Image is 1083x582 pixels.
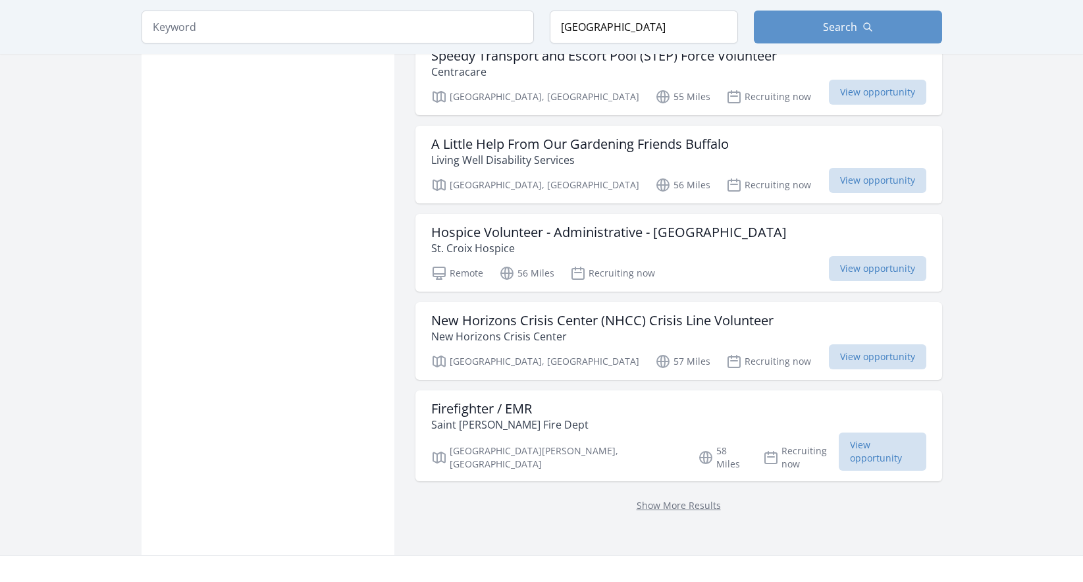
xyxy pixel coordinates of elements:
[431,265,483,281] p: Remote
[431,354,639,369] p: [GEOGRAPHIC_DATA], [GEOGRAPHIC_DATA]
[431,177,639,193] p: [GEOGRAPHIC_DATA], [GEOGRAPHIC_DATA]
[655,89,710,105] p: 55 Miles
[829,256,926,281] span: View opportunity
[550,11,738,43] input: Location
[823,19,857,35] span: Search
[431,225,787,240] h3: Hospice Volunteer - Administrative - [GEOGRAPHIC_DATA]
[763,444,839,471] p: Recruiting now
[142,11,534,43] input: Keyword
[431,329,774,344] p: New Horizons Crisis Center
[431,89,639,105] p: [GEOGRAPHIC_DATA], [GEOGRAPHIC_DATA]
[415,214,942,292] a: Hospice Volunteer - Administrative - [GEOGRAPHIC_DATA] St. Croix Hospice Remote 56 Miles Recruiti...
[829,168,926,193] span: View opportunity
[431,401,589,417] h3: Firefighter / EMR
[431,444,682,471] p: [GEOGRAPHIC_DATA][PERSON_NAME], [GEOGRAPHIC_DATA]
[431,64,777,80] p: Centracare
[415,390,942,481] a: Firefighter / EMR Saint [PERSON_NAME] Fire Dept [GEOGRAPHIC_DATA][PERSON_NAME], [GEOGRAPHIC_DATA]...
[431,48,777,64] h3: Speedy Transport and Escort Pool (STEP) Force Volunteer
[431,136,729,152] h3: A Little Help From Our Gardening Friends Buffalo
[829,344,926,369] span: View opportunity
[415,302,942,380] a: New Horizons Crisis Center (NHCC) Crisis Line Volunteer New Horizons Crisis Center [GEOGRAPHIC_DA...
[655,177,710,193] p: 56 Miles
[415,38,942,115] a: Speedy Transport and Escort Pool (STEP) Force Volunteer Centracare [GEOGRAPHIC_DATA], [GEOGRAPHIC...
[655,354,710,369] p: 57 Miles
[637,499,721,512] a: Show More Results
[726,177,811,193] p: Recruiting now
[570,265,655,281] p: Recruiting now
[839,433,926,471] span: View opportunity
[431,152,729,168] p: Living Well Disability Services
[431,417,589,433] p: Saint [PERSON_NAME] Fire Dept
[431,240,787,256] p: St. Croix Hospice
[754,11,942,43] button: Search
[415,126,942,203] a: A Little Help From Our Gardening Friends Buffalo Living Well Disability Services [GEOGRAPHIC_DATA...
[726,89,811,105] p: Recruiting now
[499,265,554,281] p: 56 Miles
[726,354,811,369] p: Recruiting now
[431,313,774,329] h3: New Horizons Crisis Center (NHCC) Crisis Line Volunteer
[698,444,747,471] p: 58 Miles
[829,80,926,105] span: View opportunity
